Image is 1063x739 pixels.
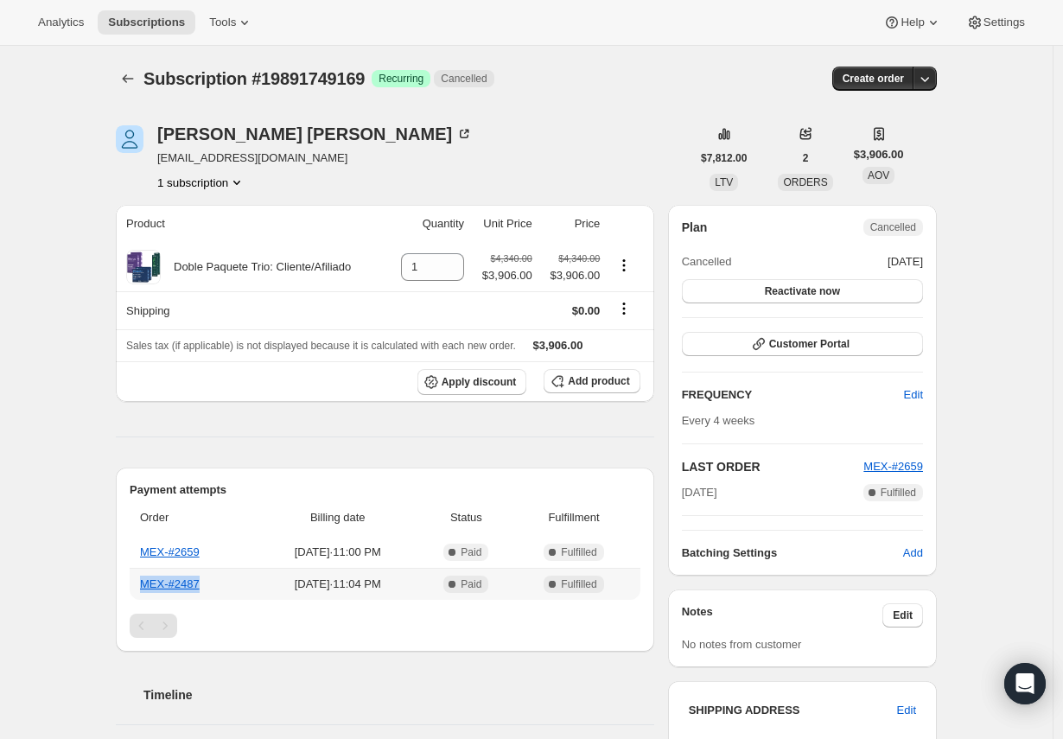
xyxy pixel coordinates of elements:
[116,291,386,329] th: Shipping
[904,386,923,404] span: Edit
[143,69,365,88] span: Subscription #19891749169
[561,577,596,591] span: Fulfilled
[887,697,926,724] button: Edit
[956,10,1035,35] button: Settings
[209,16,236,29] span: Tools
[417,369,527,395] button: Apply discount
[854,146,904,163] span: $3,906.00
[130,481,640,499] h2: Payment attempts
[157,174,245,191] button: Product actions
[610,256,638,275] button: Product actions
[897,702,916,719] span: Edit
[901,16,924,29] span: Help
[199,10,264,35] button: Tools
[130,614,640,638] nav: Pagination
[983,16,1025,29] span: Settings
[682,332,923,356] button: Customer Portal
[424,509,507,526] span: Status
[116,205,386,243] th: Product
[386,205,469,243] th: Quantity
[442,375,517,389] span: Apply discount
[783,176,827,188] span: ORDERS
[715,176,733,188] span: LTV
[261,509,414,526] span: Billing date
[893,608,913,622] span: Edit
[881,486,916,500] span: Fulfilled
[461,577,481,591] span: Paid
[765,284,840,298] span: Reactivate now
[261,544,414,561] span: [DATE] · 11:00 PM
[894,381,933,409] button: Edit
[491,253,532,264] small: $4,340.00
[682,253,732,271] span: Cancelled
[461,545,481,559] span: Paid
[157,150,473,167] span: [EMAIL_ADDRESS][DOMAIN_NAME]
[873,10,952,35] button: Help
[108,16,185,29] span: Subscriptions
[769,337,850,351] span: Customer Portal
[903,545,923,562] span: Add
[682,458,864,475] h2: LAST ORDER
[682,219,708,236] h2: Plan
[143,686,654,704] h2: Timeline
[126,340,516,352] span: Sales tax (if applicable) is not displayed because it is calculated with each new order.
[689,702,897,719] h3: SHIPPING ADDRESS
[682,484,717,501] span: [DATE]
[863,458,923,475] button: MEX-#2659
[691,146,757,170] button: $7,812.00
[379,72,423,86] span: Recurring
[882,603,923,628] button: Edit
[792,146,819,170] button: 2
[1004,663,1046,704] div: Open Intercom Messenger
[543,267,601,284] span: $3,906.00
[558,253,600,264] small: $4,340.00
[469,205,538,243] th: Unit Price
[682,414,755,427] span: Every 4 weeks
[157,125,473,143] div: [PERSON_NAME] [PERSON_NAME]
[682,638,802,651] span: No notes from customer
[682,279,923,303] button: Reactivate now
[518,509,629,526] span: Fulfillment
[482,267,532,284] span: $3,906.00
[610,299,638,318] button: Shipping actions
[870,220,916,234] span: Cancelled
[161,258,351,276] div: Doble Paquete Trio: Cliente/Afiliado
[888,253,923,271] span: [DATE]
[116,125,143,153] span: Sonia Amezquita
[261,576,414,593] span: [DATE] · 11:04 PM
[893,539,933,567] button: Add
[868,169,889,182] span: AOV
[682,603,883,628] h3: Notes
[803,151,809,165] span: 2
[701,151,747,165] span: $7,812.00
[863,460,923,473] a: MEX-#2659
[140,545,200,558] a: MEX-#2659
[832,67,914,91] button: Create order
[126,250,161,284] img: product img
[568,374,629,388] span: Add product
[538,205,606,243] th: Price
[98,10,195,35] button: Subscriptions
[544,369,640,393] button: Add product
[561,545,596,559] span: Fulfilled
[533,339,583,352] span: $3,906.00
[441,72,487,86] span: Cancelled
[572,304,601,317] span: $0.00
[140,577,200,590] a: MEX-#2487
[843,72,904,86] span: Create order
[38,16,84,29] span: Analytics
[28,10,94,35] button: Analytics
[682,386,904,404] h2: FREQUENCY
[682,545,903,562] h6: Batching Settings
[130,499,256,537] th: Order
[116,67,140,91] button: Subscriptions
